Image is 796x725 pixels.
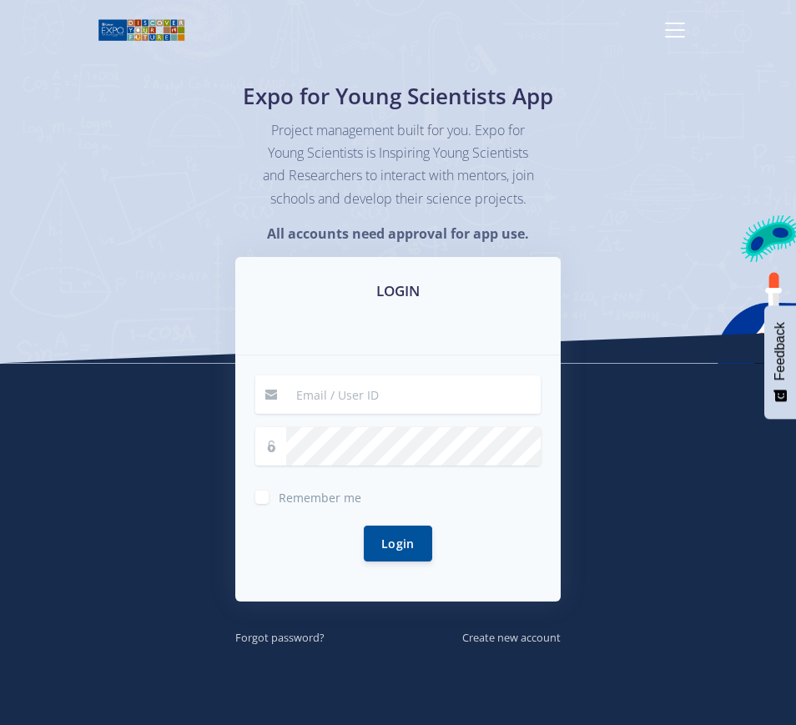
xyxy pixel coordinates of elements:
input: Email / User ID [286,375,541,414]
span: Remember me [279,490,361,506]
h3: LOGIN [255,280,541,302]
a: Create new account [462,627,561,646]
img: logo01.png [98,18,185,43]
button: Login [364,526,432,561]
h1: Expo for Young Scientists App [185,80,611,113]
button: Feedback - Show survey [764,305,796,419]
button: Toggle navigation [652,13,698,47]
small: Forgot password? [235,630,325,645]
a: Forgot password? [235,627,325,646]
small: Create new account [462,630,561,645]
strong: All accounts need approval for app use. [267,224,529,243]
p: Project management built for you. Expo for Young Scientists is Inspiring Young Scientists and Res... [260,119,536,210]
span: Feedback [773,322,788,380]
